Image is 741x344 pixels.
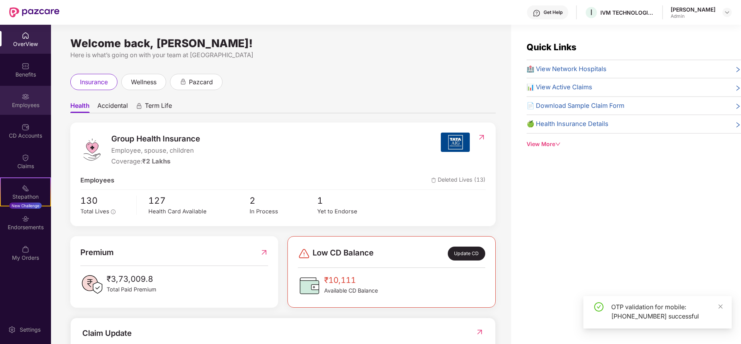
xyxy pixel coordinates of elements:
span: right [735,102,741,111]
span: 130 [80,194,131,208]
img: svg+xml;base64,PHN2ZyBpZD0iRW5kb3JzZW1lbnRzIiB4bWxucz0iaHR0cDovL3d3dy53My5vcmcvMjAwMC9zdmciIHdpZH... [22,215,29,223]
span: Group Health Insurance [111,133,200,145]
img: svg+xml;base64,PHN2ZyBpZD0iRHJvcGRvd24tMzJ4MzIiIHhtbG5zPSJodHRwOi8vd3d3LnczLm9yZy8yMDAwL3N2ZyIgd2... [724,9,730,15]
span: Accidental [97,102,128,113]
span: Low CD Balance [313,247,374,261]
span: insurance [80,77,108,87]
img: svg+xml;base64,PHN2ZyBpZD0iSG9tZSIgeG1sbnM9Imh0dHA6Ly93d3cudzMub3JnLzIwMDAvc3ZnIiB3aWR0aD0iMjAiIG... [22,32,29,39]
span: pazcard [189,77,213,87]
span: 📊 View Active Claims [527,82,592,92]
span: Total Paid Premium [107,285,156,294]
div: In Process [250,207,317,216]
img: CDBalanceIcon [298,274,321,297]
div: Stepathon [1,193,50,201]
div: Admin [671,13,716,19]
img: svg+xml;base64,PHN2ZyB4bWxucz0iaHR0cDovL3d3dy53My5vcmcvMjAwMC9zdmciIHdpZHRoPSIyMSIgaGVpZ2h0PSIyMC... [22,184,29,192]
img: RedirectIcon [260,246,268,259]
span: 1 [317,194,385,208]
span: close [718,304,723,309]
div: IVM TECHNOLOGIES LLP [600,9,654,16]
span: Term Life [145,102,172,113]
span: 🍏 Health Insurance Details [527,119,608,129]
span: right [735,84,741,92]
div: Claim Update [82,327,132,339]
span: 127 [148,194,250,208]
div: New Challenge [9,203,42,209]
span: Employees [80,175,114,186]
span: right [735,121,741,129]
img: svg+xml;base64,PHN2ZyBpZD0iSGVscC0zMngzMiIgeG1sbnM9Imh0dHA6Ly93d3cudzMub3JnLzIwMDAvc3ZnIiB3aWR0aD... [533,9,540,17]
span: Health [70,102,90,113]
span: Total Lives [80,208,109,215]
span: check-circle [594,302,603,312]
span: right [735,66,741,74]
span: Premium [80,246,114,259]
div: Health Card Available [148,207,250,216]
div: Get Help [544,9,563,15]
span: info-circle [111,209,116,214]
div: animation [136,102,143,109]
img: New Pazcare Logo [9,7,59,17]
img: svg+xml;base64,PHN2ZyBpZD0iQ2xhaW0iIHhtbG5zPSJodHRwOi8vd3d3LnczLm9yZy8yMDAwL3N2ZyIgd2lkdGg9IjIwIi... [22,154,29,162]
span: Available CD Balance [324,286,378,295]
span: Deleted Lives (13) [431,175,486,186]
img: RedirectIcon [476,328,484,336]
span: ₹10,111 [324,274,378,286]
img: svg+xml;base64,PHN2ZyBpZD0iTXlfT3JkZXJzIiBkYXRhLW5hbWU9Ik15IE9yZGVycyIgeG1sbnM9Imh0dHA6Ly93d3cudz... [22,245,29,253]
img: svg+xml;base64,PHN2ZyBpZD0iRW1wbG95ZWVzIiB4bWxucz0iaHR0cDovL3d3dy53My5vcmcvMjAwMC9zdmciIHdpZHRoPS... [22,93,29,100]
span: wellness [131,77,156,87]
img: insurerIcon [441,133,470,152]
div: Coverage: [111,157,200,167]
span: 2 [250,194,317,208]
span: ₹2 Lakhs [142,157,170,165]
span: 🏥 View Network Hospitals [527,64,607,74]
img: PaidPremiumIcon [80,273,104,296]
span: Employee, spouse, children [111,146,200,156]
div: Welcome back, [PERSON_NAME]! [70,40,496,46]
img: svg+xml;base64,PHN2ZyBpZD0iQ0RfQWNjb3VudHMiIGRhdGEtbmFtZT0iQ0QgQWNjb3VudHMiIHhtbG5zPSJodHRwOi8vd3... [22,123,29,131]
div: Yet to Endorse [317,207,385,216]
span: Quick Links [527,42,576,52]
div: animation [180,78,187,85]
div: OTP validation for mobile: [PHONE_NUMBER] successful [611,302,722,321]
img: RedirectIcon [478,133,486,141]
img: svg+xml;base64,PHN2ZyBpZD0iU2V0dGluZy0yMHgyMCIgeG1sbnM9Imh0dHA6Ly93d3cudzMub3JnLzIwMDAvc3ZnIiB3aW... [8,326,16,334]
img: svg+xml;base64,PHN2ZyBpZD0iRGFuZ2VyLTMyeDMyIiB4bWxucz0iaHR0cDovL3d3dy53My5vcmcvMjAwMC9zdmciIHdpZH... [298,247,310,260]
div: [PERSON_NAME] [671,6,716,13]
div: Update CD [448,247,485,261]
div: View More [527,140,741,148]
span: 📄 Download Sample Claim Form [527,101,624,111]
div: Settings [17,326,43,334]
span: ₹3,73,009.8 [107,273,156,285]
span: down [555,141,561,147]
span: I [590,8,592,17]
img: logo [80,138,104,161]
div: Here is what’s going on with your team at [GEOGRAPHIC_DATA] [70,50,496,60]
img: deleteIcon [431,178,436,183]
img: svg+xml;base64,PHN2ZyBpZD0iQmVuZWZpdHMiIHhtbG5zPSJodHRwOi8vd3d3LnczLm9yZy8yMDAwL3N2ZyIgd2lkdGg9Ij... [22,62,29,70]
